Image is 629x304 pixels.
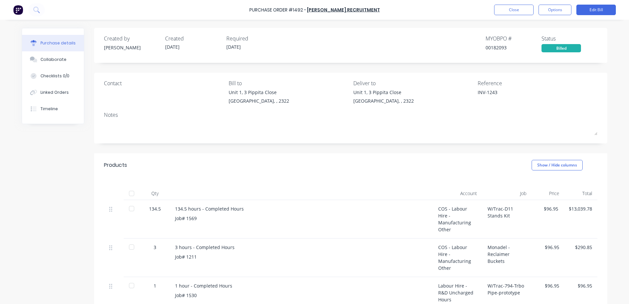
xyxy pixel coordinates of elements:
div: [GEOGRAPHIC_DATA], , 2322 [229,97,289,104]
div: Purchase details [40,40,76,46]
div: $96.95 [537,244,559,251]
div: Bill to [229,79,348,87]
div: 3 hours - Completed Hours [175,244,428,251]
div: 134.5 hours - Completed Hours [175,205,428,212]
div: Job# 1211 [175,253,428,260]
button: Close [494,5,534,15]
div: Products [104,161,127,169]
button: Linked Orders [22,84,84,101]
div: W/Trac-D11 Stands Kit [482,200,532,239]
div: 134.5 [145,205,164,212]
button: Timeline [22,101,84,117]
div: MYOB PO # [486,35,541,42]
div: COS - Labour Hire - Manufacturing Other [433,239,482,277]
div: $290.85 [570,244,592,251]
div: Total [565,187,597,200]
div: Checklists 0/0 [40,73,69,79]
div: Linked Orders [40,89,69,95]
div: Collaborate [40,57,66,63]
div: $13,039.78 [569,205,592,212]
button: Options [539,5,571,15]
div: 00182093 [486,44,541,51]
div: Qty [140,187,170,200]
div: Monadel - Reclaimer Buckets [482,239,532,277]
div: Required [226,35,282,42]
div: [PERSON_NAME] [104,44,160,51]
div: 3 [145,244,164,251]
div: Notes [104,111,597,119]
div: Created [165,35,221,42]
div: Billed [541,44,581,52]
div: Job# 1530 [175,292,428,299]
div: $96.95 [537,282,559,289]
button: Collaborate [22,51,84,68]
div: COS - Labour Hire - Manufacturing Other [433,200,482,239]
div: Job [482,187,532,200]
div: Deliver to [353,79,473,87]
div: [GEOGRAPHIC_DATA], , 2322 [353,97,414,104]
div: $96.95 [537,205,558,212]
div: 1 [145,282,164,289]
button: Show / Hide columns [532,160,583,170]
div: Reference [478,79,597,87]
div: Unit 1, 3 Pippita Close [353,89,414,96]
img: Factory [13,5,23,15]
div: Status [541,35,597,42]
div: Created by [104,35,160,42]
textarea: INV-1243 [478,89,560,104]
button: Checklists 0/0 [22,68,84,84]
a: [PERSON_NAME] Recruitment [307,7,380,13]
div: Timeline [40,106,58,112]
button: Purchase details [22,35,84,51]
div: Unit 1, 3 Pippita Close [229,89,289,96]
div: Job# 1569 [175,215,428,222]
div: $96.95 [570,282,592,289]
button: Edit Bill [576,5,616,15]
div: Purchase Order #1492 - [249,7,306,13]
div: 1 hour - Completed Hours [175,282,428,289]
div: Contact [104,79,224,87]
div: Account [433,187,482,200]
div: Price [532,187,565,200]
